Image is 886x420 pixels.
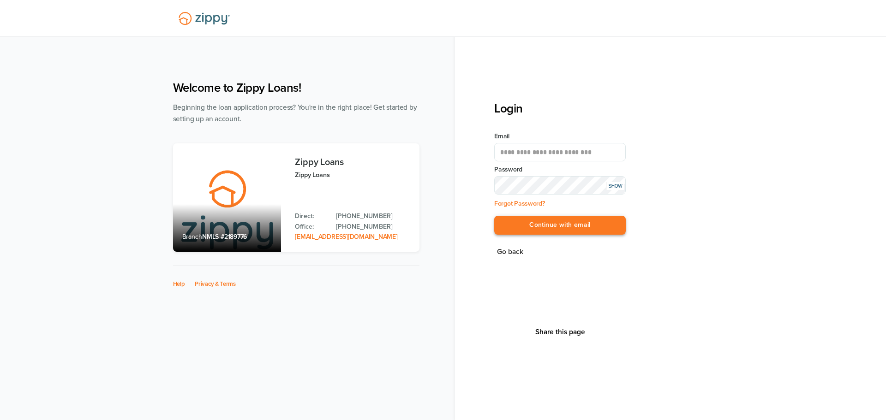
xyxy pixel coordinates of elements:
input: Input Password [494,176,626,195]
img: Lender Logo [173,8,235,29]
a: Forgot Password? [494,200,545,207]
div: SHOW [606,182,624,190]
a: Help [173,280,185,288]
span: NMLS #2189776 [202,233,247,241]
p: Office: [295,222,327,232]
p: Zippy Loans [295,170,410,180]
a: Email Address: zippyguide@zippymh.com [295,233,397,241]
button: Continue with email [494,216,626,235]
a: Direct Phone: 512-975-2947 [336,211,410,221]
h1: Welcome to Zippy Loans! [173,81,419,95]
a: Office Phone: 512-975-2947 [336,222,410,232]
span: Beginning the loan application process? You're in the right place! Get started by setting up an a... [173,103,417,123]
a: Privacy & Terms [195,280,236,288]
h3: Zippy Loans [295,157,410,167]
h3: Login [494,101,626,116]
input: Email Address [494,143,626,161]
label: Email [494,132,626,141]
button: Share This Page [533,327,588,337]
p: Direct: [295,211,327,221]
label: Password [494,165,626,174]
button: Go back [494,246,526,258]
span: Branch [182,233,203,241]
